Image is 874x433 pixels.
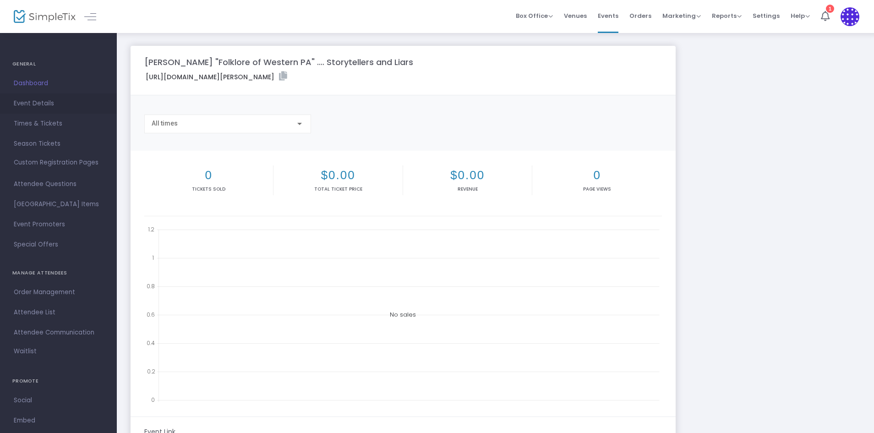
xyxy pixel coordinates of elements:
span: Attendee List [14,307,103,318]
span: Settings [753,4,780,27]
h2: $0.00 [275,168,400,182]
span: Special Offers [14,239,103,251]
span: Orders [629,4,651,27]
span: Venues [564,4,587,27]
span: Reports [712,11,742,20]
div: No sales [144,223,662,406]
p: Page Views [534,186,660,192]
h2: 0 [146,168,271,182]
span: Help [791,11,810,20]
p: Tickets sold [146,186,271,192]
span: Marketing [662,11,701,20]
div: 1 [826,5,834,13]
span: Box Office [516,11,553,20]
span: All times [152,120,178,127]
span: Embed [14,415,103,427]
span: Season Tickets [14,138,103,150]
span: Event Details [14,98,103,110]
span: Dashboard [14,77,103,89]
h4: PROMOTE [12,372,104,390]
span: Social [14,395,103,406]
span: Attendee Questions [14,178,103,190]
p: Total Ticket Price [275,186,400,192]
span: Custom Registration Pages [14,158,98,167]
span: Events [598,4,618,27]
span: Attendee Communication [14,327,103,339]
span: Order Management [14,286,103,298]
span: Waitlist [14,347,37,356]
h2: $0.00 [405,168,530,182]
h4: MANAGE ATTENDEES [12,264,104,282]
label: [URL][DOMAIN_NAME][PERSON_NAME] [146,71,287,82]
p: Revenue [405,186,530,192]
span: Times & Tickets [14,118,103,130]
h4: GENERAL [12,55,104,73]
h2: 0 [534,168,660,182]
span: Event Promoters [14,219,103,230]
span: [GEOGRAPHIC_DATA] Items [14,198,103,210]
m-panel-title: [PERSON_NAME] "Folklore of Western PA" .... Storytellers and Liars [144,56,413,68]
